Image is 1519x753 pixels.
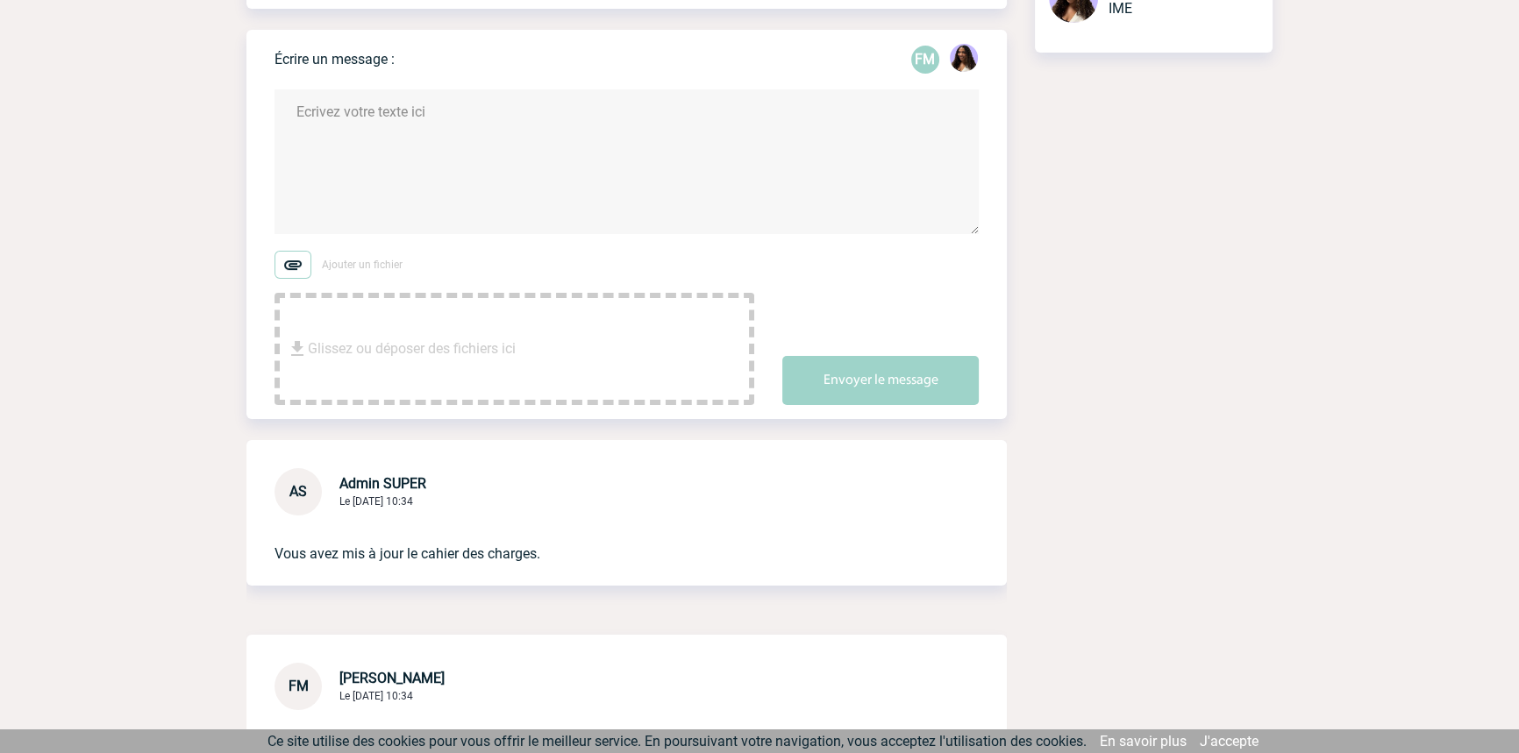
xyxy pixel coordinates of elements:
[275,51,395,67] p: Écrire un message :
[339,670,445,686] span: [PERSON_NAME]
[339,495,413,508] span: Le [DATE] 10:34
[308,305,516,393] span: Glissez ou déposer des fichiers ici
[289,483,307,500] span: AS
[289,678,309,694] span: FM
[275,515,930,565] p: Vous avez mis à jour le cahier des charges.
[950,44,978,75] div: Jessica NETO BOGALHO
[950,44,978,72] img: 131234-0.jpg
[287,338,308,359] img: file_download.svg
[911,46,939,74] p: FM
[1200,733,1259,749] a: J'accepte
[267,733,1087,749] span: Ce site utilise des cookies pour vous offrir le meilleur service. En poursuivant votre navigation...
[339,475,426,492] span: Admin SUPER
[782,356,979,405] button: Envoyer le message
[911,46,939,74] div: Florence MATHIEU
[322,259,403,271] span: Ajouter un fichier
[1100,733,1187,749] a: En savoir plus
[339,690,413,702] span: Le [DATE] 10:34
